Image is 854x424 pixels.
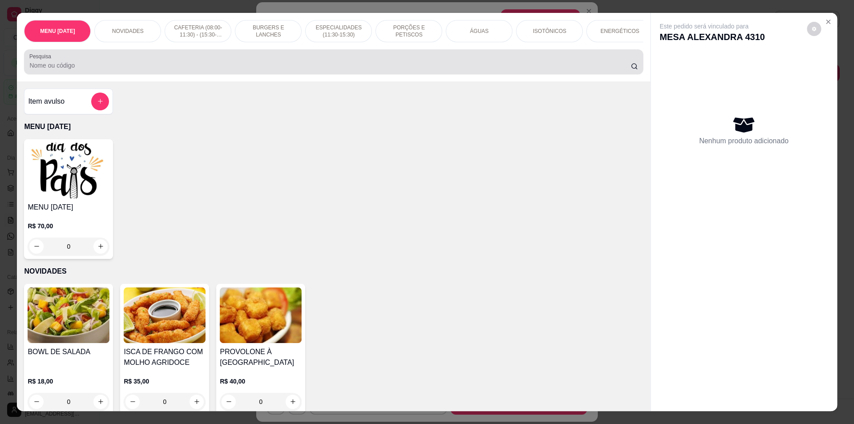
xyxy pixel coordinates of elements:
[220,377,302,386] p: R$ 40,00
[470,28,488,35] p: ÁGUAS
[124,347,205,368] h4: ISCA DE FRANGO COM MOLHO AGRIDOCE
[29,52,54,60] label: Pesquisa
[29,395,44,409] button: decrease-product-quantity
[189,395,204,409] button: increase-product-quantity
[112,28,144,35] p: NOVIDADES
[24,121,643,132] p: MENU [DATE]
[220,287,302,343] img: product-image
[24,266,643,277] p: NOVIDADES
[172,24,224,38] p: CAFETERIA (08:00-11:30) - (15:30-18:00)
[124,287,205,343] img: product-image
[93,395,108,409] button: increase-product-quantity
[660,22,765,31] p: Este pedido será vinculado para
[125,395,140,409] button: decrease-product-quantity
[600,28,639,35] p: ENERGÉTICOS
[28,347,109,357] h4: BOWL DE SALADA
[124,377,205,386] p: R$ 35,00
[286,395,300,409] button: increase-product-quantity
[28,202,109,213] h4: MENU [DATE]
[383,24,435,38] p: PORÇÕES E PETISCOS
[28,377,109,386] p: R$ 18,00
[807,22,821,36] button: decrease-product-quantity
[91,93,109,110] button: add-separate-item
[29,61,631,70] input: Pesquisa
[28,143,109,198] img: product-image
[660,31,765,43] p: MESA ALEXANDRA 4310
[28,222,109,230] p: R$ 70,00
[821,15,835,29] button: Close
[313,24,364,38] p: ESPECIALIDADES (11:30-15:30)
[222,395,236,409] button: decrease-product-quantity
[533,28,566,35] p: ISOTÔNICOS
[40,28,75,35] p: MENU [DATE]
[28,287,109,343] img: product-image
[28,96,64,107] h4: Item avulso
[699,136,789,146] p: Nenhum produto adicionado
[242,24,294,38] p: BURGERS E LANCHES
[220,347,302,368] h4: PROVOLONE À [GEOGRAPHIC_DATA]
